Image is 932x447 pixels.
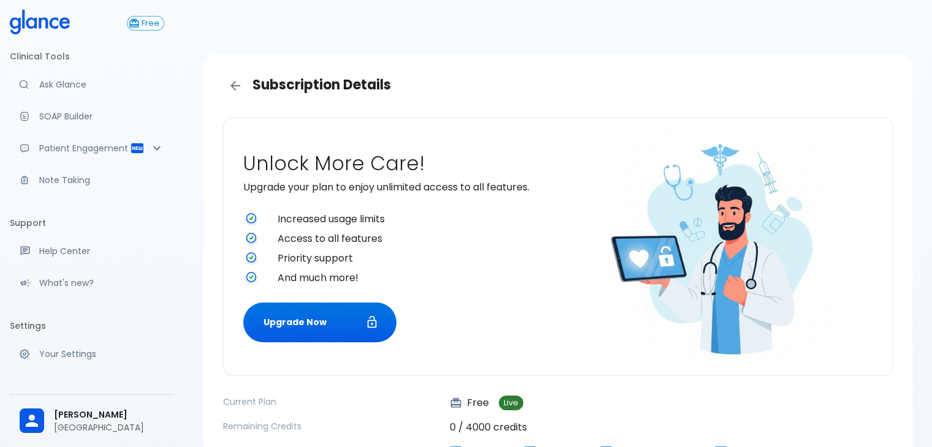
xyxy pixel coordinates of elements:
a: Advanced note-taking [10,167,174,193]
span: Free [137,19,164,28]
span: [PERSON_NAME] [54,408,164,421]
button: Free [127,16,164,31]
p: Patient Engagement [39,142,130,154]
li: Support [10,208,174,238]
a: Docugen: Compose a clinical documentation in seconds [10,103,174,130]
span: Access to all features [278,231,553,246]
a: Back [223,73,248,98]
p: Remaining Credits [223,420,440,432]
h3: Subscription Details [223,73,893,98]
a: Manage your settings [10,340,174,367]
span: And much more! [278,271,553,285]
p: Note Taking [39,174,164,186]
p: Your Settings [39,348,164,360]
span: Increased usage limits [278,212,553,227]
li: Clinical Tools [10,42,174,71]
a: Moramiz: Find ICD10AM codes instantly [10,71,174,98]
p: [GEOGRAPHIC_DATA] [54,421,164,434]
p: Upgrade your plan to enjoy unlimited access to all features. [243,180,553,195]
div: [PERSON_NAME][GEOGRAPHIC_DATA] [10,400,174,442]
li: Settings [10,311,174,340]
a: Click to view or change your subscription [127,16,174,31]
div: Patient Reports & Referrals [10,135,174,162]
button: Upgrade Now [243,302,396,342]
div: Recent updates and feature releases [10,269,174,296]
p: What's new? [39,277,164,289]
span: Live [499,399,523,408]
p: Help Center [39,245,164,257]
img: doctor-unlocking-care [595,123,840,368]
p: SOAP Builder [39,110,164,122]
p: Free [450,396,489,410]
p: Current Plan [223,396,440,408]
p: Ask Glance [39,78,164,91]
p: 0 / 4000 credits [450,420,893,435]
h2: Unlock More Care! [243,152,553,175]
a: Get help from our support team [10,238,174,265]
span: Priority support [278,251,553,266]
